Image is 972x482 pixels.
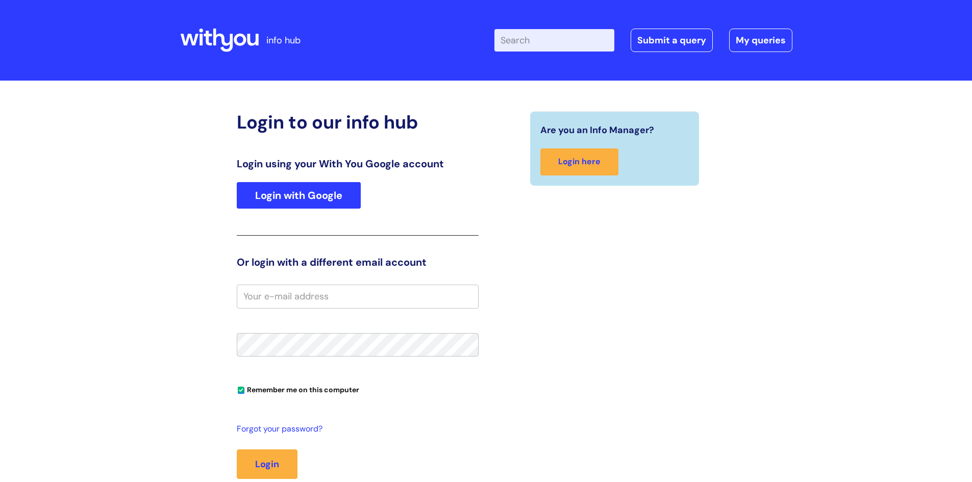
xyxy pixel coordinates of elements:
button: Login [237,449,297,479]
h2: Login to our info hub [237,111,479,133]
a: Login with Google [237,182,361,209]
h3: Or login with a different email account [237,256,479,268]
p: info hub [266,32,301,48]
input: Your e-mail address [237,285,479,308]
span: Are you an Info Manager? [540,122,654,138]
a: Forgot your password? [237,422,473,437]
input: Search [494,29,614,52]
h3: Login using your With You Google account [237,158,479,170]
a: Login here [540,148,618,175]
input: Remember me on this computer [238,387,244,394]
a: Submit a query [631,29,713,52]
a: My queries [729,29,792,52]
div: You can uncheck this option if you're logging in from a shared device [237,381,479,397]
label: Remember me on this computer [237,383,359,394]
